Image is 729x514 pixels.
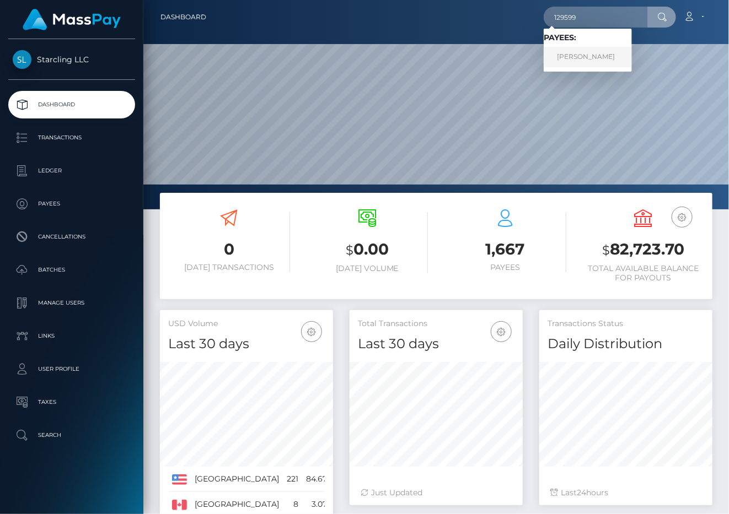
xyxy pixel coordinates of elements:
h3: 82,723.70 [583,239,705,261]
h3: 1,667 [444,239,566,260]
h5: Transactions Status [548,318,704,329]
span: 24 [577,488,586,497]
td: [GEOGRAPHIC_DATA] [191,467,283,492]
span: Starcling LLC [8,55,135,64]
h5: USD Volume [168,318,325,329]
h3: 0 [168,239,290,260]
a: Ledger [8,157,135,185]
a: [PERSON_NAME] [544,47,632,67]
h4: Daily Distribution [548,334,704,354]
a: Batches [8,256,135,284]
h4: Last 30 days [358,334,514,354]
a: Taxes [8,388,135,416]
p: Manage Users [13,295,131,311]
p: Taxes [13,394,131,410]
img: US.png [172,474,187,484]
p: Links [13,328,131,344]
div: Just Updated [361,487,512,499]
a: Manage Users [8,289,135,317]
small: $ [602,242,610,258]
h4: Last 30 days [168,334,325,354]
h5: Total Transactions [358,318,514,329]
p: User Profile [13,361,131,377]
h6: Total Available Balance for Payouts [583,264,705,283]
h6: Payees: [544,33,632,42]
a: Search [8,421,135,449]
h6: [DATE] Volume [307,264,428,273]
h6: [DATE] Transactions [168,263,290,272]
p: Cancellations [13,229,131,245]
h3: 0.00 [307,239,428,261]
a: Dashboard [8,91,135,118]
a: Dashboard [160,6,206,29]
h6: Payees [444,263,566,272]
p: Batches [13,262,131,278]
p: Ledger [13,163,131,179]
p: Payees [13,196,131,212]
img: MassPay Logo [23,9,121,30]
a: User Profile [8,355,135,383]
a: Cancellations [8,223,135,251]
td: 221 [283,467,302,492]
a: Payees [8,190,135,218]
a: Transactions [8,124,135,152]
td: 84.67% [302,467,337,492]
input: Search... [544,7,647,28]
a: Links [8,322,135,350]
p: Dashboard [13,96,131,113]
div: Last hours [550,487,701,499]
img: CA.png [172,500,187,510]
small: $ [346,242,353,258]
img: Starcling LLC [13,50,31,69]
p: Transactions [13,129,131,146]
p: Search [13,427,131,443]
